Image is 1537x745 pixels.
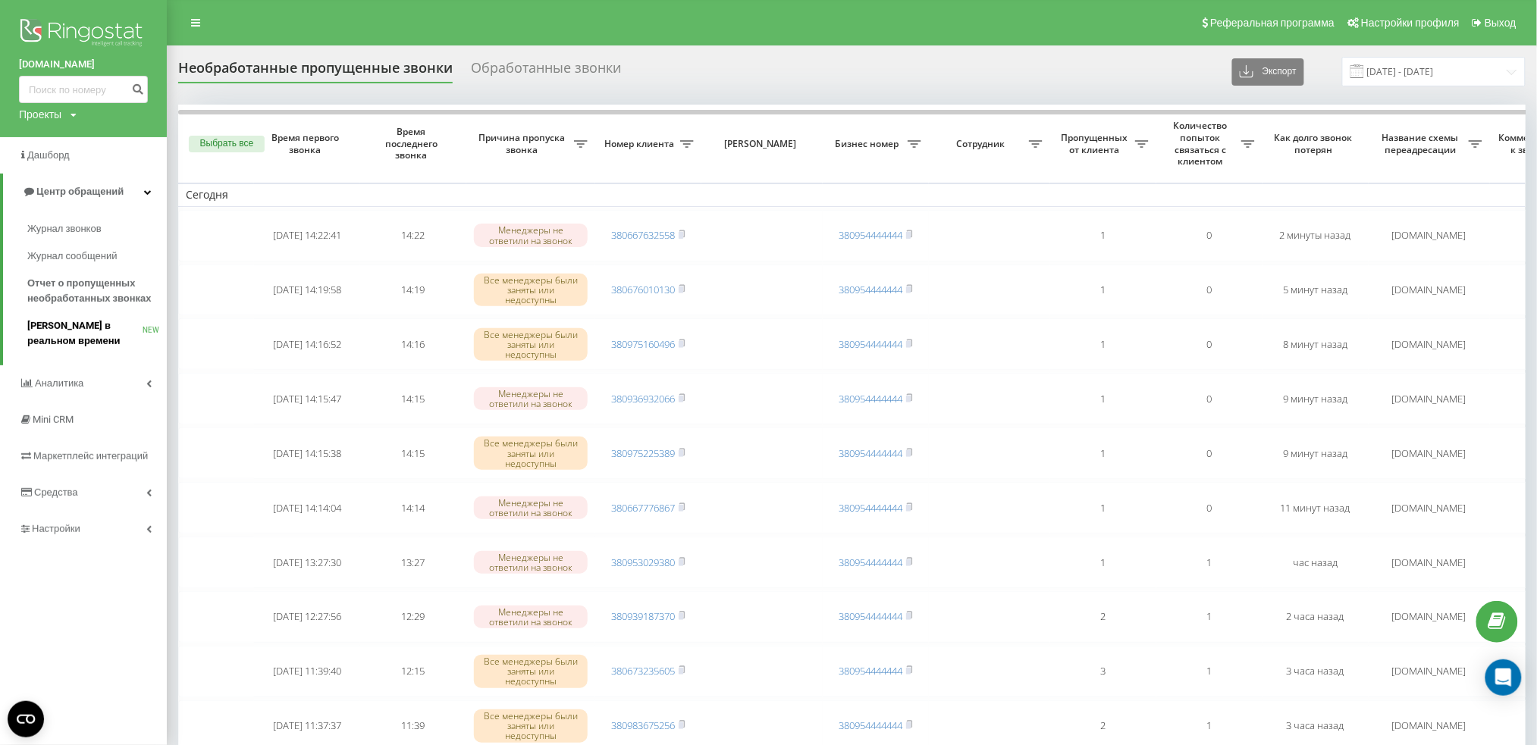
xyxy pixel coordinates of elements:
[27,270,167,312] a: Отчет о пропущенных необработанных звонках
[1156,646,1263,697] td: 1
[1050,537,1156,588] td: 1
[936,138,1029,150] span: Сотрудник
[474,224,588,246] div: Менеджеры не ответили на звонок
[1263,482,1369,534] td: 11 минут назад
[1369,427,1490,479] td: [DOMAIN_NAME]
[33,414,74,425] span: Mini CRM
[1485,659,1522,696] div: Open Intercom Messenger
[360,265,466,316] td: 14:19
[1050,646,1156,697] td: 3
[1369,537,1490,588] td: [DOMAIN_NAME]
[254,210,360,261] td: [DATE] 14:22:41
[1156,427,1263,479] td: 0
[611,228,675,242] a: 380667632558
[19,57,148,72] a: [DOMAIN_NAME]
[1156,210,1263,261] td: 0
[1369,482,1490,534] td: [DOMAIN_NAME]
[1263,537,1369,588] td: час назад
[1485,17,1517,29] span: Выход
[360,318,466,370] td: 14:16
[1361,17,1460,29] span: Настройки профиля
[1156,482,1263,534] td: 0
[1232,58,1304,86] button: Экспорт
[839,501,902,515] a: 380954444444
[27,276,159,306] span: Отчет о пропущенных необработанных звонках
[1263,427,1369,479] td: 9 минут назад
[178,60,453,83] div: Необработанные пропущенные звонки
[35,377,83,389] span: Аналитика
[254,591,360,643] td: [DATE] 12:27:56
[33,450,148,462] span: Маркетплейс интеграций
[266,132,348,155] span: Время первого звонка
[830,138,908,150] span: Бизнес номер
[189,136,265,152] button: Выбрать все
[1050,318,1156,370] td: 1
[27,312,167,355] a: [PERSON_NAME] в реальном времениNEW
[1050,427,1156,479] td: 1
[839,283,902,296] a: 380954444444
[27,243,167,270] a: Журнал сообщений
[360,537,466,588] td: 13:27
[1156,537,1263,588] td: 1
[1050,373,1156,424] td: 1
[360,373,466,424] td: 14:15
[360,646,466,697] td: 12:15
[254,373,360,424] td: [DATE] 14:15:47
[611,337,675,351] a: 380975160496
[3,174,167,210] a: Центр обращений
[360,482,466,534] td: 14:14
[611,609,675,623] a: 380939187370
[19,15,148,53] img: Ringostat logo
[1050,482,1156,534] td: 1
[1210,17,1335,29] span: Реферальная программа
[1058,132,1135,155] span: Пропущенных от клиента
[839,609,902,623] a: 380954444444
[27,249,117,264] span: Журнал сообщений
[27,215,167,243] a: Журнал звонков
[474,328,588,362] div: Все менеджеры были заняты или недоступны
[839,228,902,242] a: 380954444444
[839,446,902,460] a: 380954444444
[254,427,360,479] td: [DATE] 14:15:38
[603,138,680,150] span: Номер клиента
[360,427,466,479] td: 14:15
[1050,591,1156,643] td: 2
[611,718,675,732] a: 380983675256
[611,446,675,460] a: 380975225389
[1369,591,1490,643] td: [DOMAIN_NAME]
[839,664,902,678] a: 380954444444
[1156,591,1263,643] td: 1
[1263,265,1369,316] td: 5 минут назад
[254,537,360,588] td: [DATE] 13:27:30
[611,501,675,515] a: 380667776867
[360,210,466,261] td: 14:22
[474,496,588,519] div: Менеджеры не ответили на звонок
[474,709,588,743] div: Все менеджеры были заняты или недоступны
[1369,210,1490,261] td: [DOMAIN_NAME]
[474,655,588,688] div: Все менеджеры были заняты или недоступны
[27,149,70,161] span: Дашборд
[611,556,675,569] a: 380953029380
[36,186,124,197] span: Центр обращений
[471,60,621,83] div: Обработанные звонки
[34,487,78,498] span: Средства
[839,718,902,732] a: 380954444444
[474,274,588,307] div: Все менеджеры были заняты или недоступны
[360,591,466,643] td: 12:29
[27,318,143,349] span: [PERSON_NAME] в реальном времени
[1275,132,1357,155] span: Как долго звонок потерян
[1156,265,1263,316] td: 0
[1050,210,1156,261] td: 1
[27,221,102,236] span: Журнал звонков
[1369,265,1490,316] td: [DOMAIN_NAME]
[1164,120,1241,167] span: Количество попыток связаться с клиентом
[254,482,360,534] td: [DATE] 14:14:04
[1156,373,1263,424] td: 0
[474,387,588,410] div: Менеджеры не ответили на звонок
[839,556,902,569] a: 380954444444
[32,523,80,534] span: Настройки
[611,283,675,296] a: 380676010130
[254,265,360,316] td: [DATE] 14:19:58
[839,392,902,405] a: 380954444444
[1263,210,1369,261] td: 2 минуты назад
